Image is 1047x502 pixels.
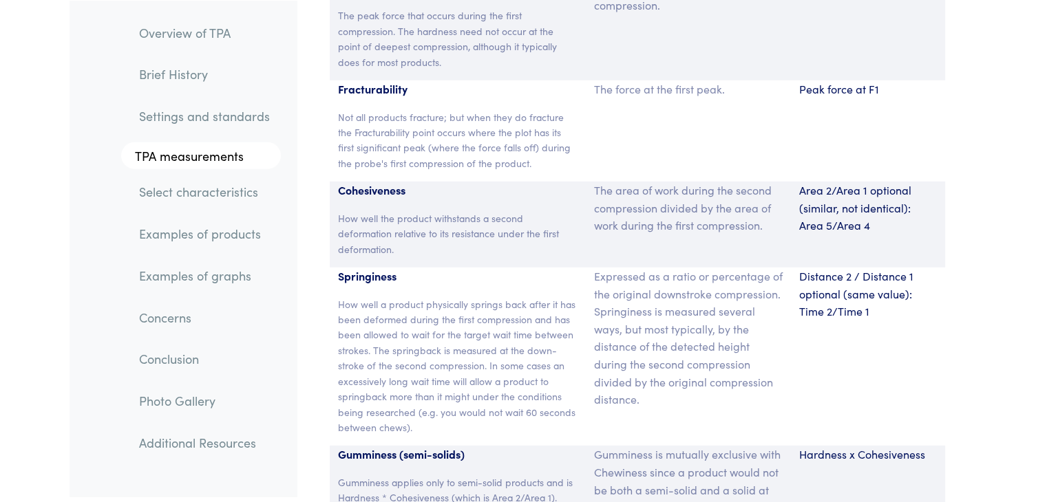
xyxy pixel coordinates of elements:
p: Expressed as a ratio or percentage of the original downstroke compression. Springiness is measure... [594,268,783,408]
a: Settings and standards [128,100,281,131]
p: Not all products fracture; but when they do fracture the Fracturability point occurs where the pl... [338,109,578,171]
a: TPA measurements [121,142,281,169]
a: Additional Resources [128,426,281,458]
a: Concerns [128,301,281,333]
p: The area of work during the second compression divided by the area of work during the first compr... [594,182,783,234]
p: How well the product withstands a second deformation relative to its resistance under the first d... [338,210,578,257]
a: Conclusion [128,343,281,375]
p: How well a product physically springs back after it has been deformed during the first compressio... [338,296,578,435]
p: Gumminess (semi-solids) [338,446,578,463]
p: Area 2/Area 1 optional (similar, not identical): Area 5/Area 4 [799,182,937,234]
a: Examples of graphs [128,259,281,291]
a: Photo Gallery [128,384,281,416]
p: The force at the first peak. [594,80,783,98]
p: Fracturability [338,80,578,98]
p: Peak force at F1 [799,80,937,98]
a: Overview of TPA [128,17,281,48]
p: Springiness [338,268,578,285]
p: Cohesiveness [338,182,578,199]
a: Select characteristics [128,176,281,208]
p: The peak force that occurs during the first compression. The hardness need not occur at the point... [338,8,578,69]
a: Examples of products [128,218,281,250]
p: Distance 2 / Distance 1 optional (same value): Time 2/Time 1 [799,268,937,320]
p: Hardness x Cohesiveness [799,446,937,463]
a: Brief History [128,58,281,90]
